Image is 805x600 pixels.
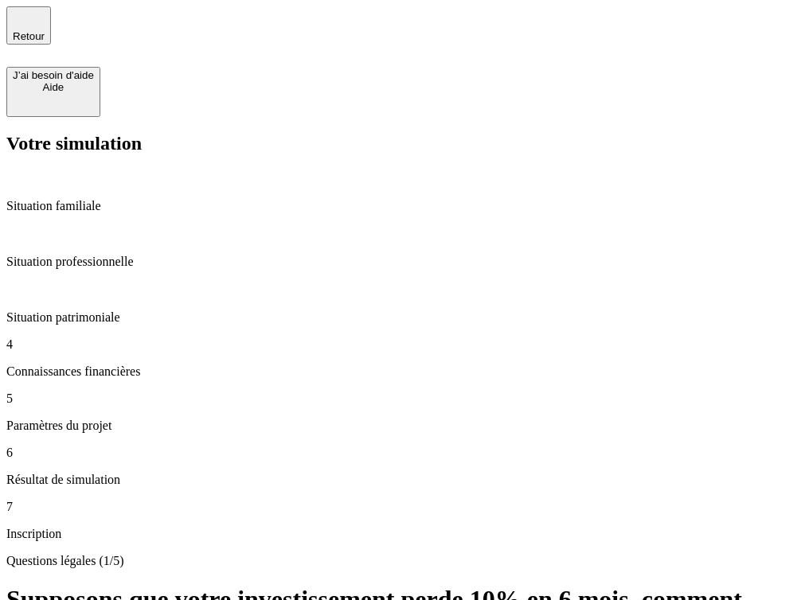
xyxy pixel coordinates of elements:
[6,554,799,568] p: Questions légales (1/5)
[6,364,799,379] p: Connaissances financières
[13,81,94,93] div: Aide
[6,133,799,154] h2: Votre simulation
[6,392,799,406] p: 5
[6,446,799,460] p: 6
[6,310,799,325] p: Situation patrimoniale
[13,30,45,42] span: Retour
[6,6,51,45] button: Retour
[13,69,94,81] div: J’ai besoin d'aide
[6,500,799,514] p: 7
[6,419,799,433] p: Paramètres du projet
[6,337,799,352] p: 4
[6,527,799,541] p: Inscription
[6,255,799,269] p: Situation professionnelle
[6,473,799,487] p: Résultat de simulation
[6,199,799,213] p: Situation familiale
[6,67,100,117] button: J’ai besoin d'aideAide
